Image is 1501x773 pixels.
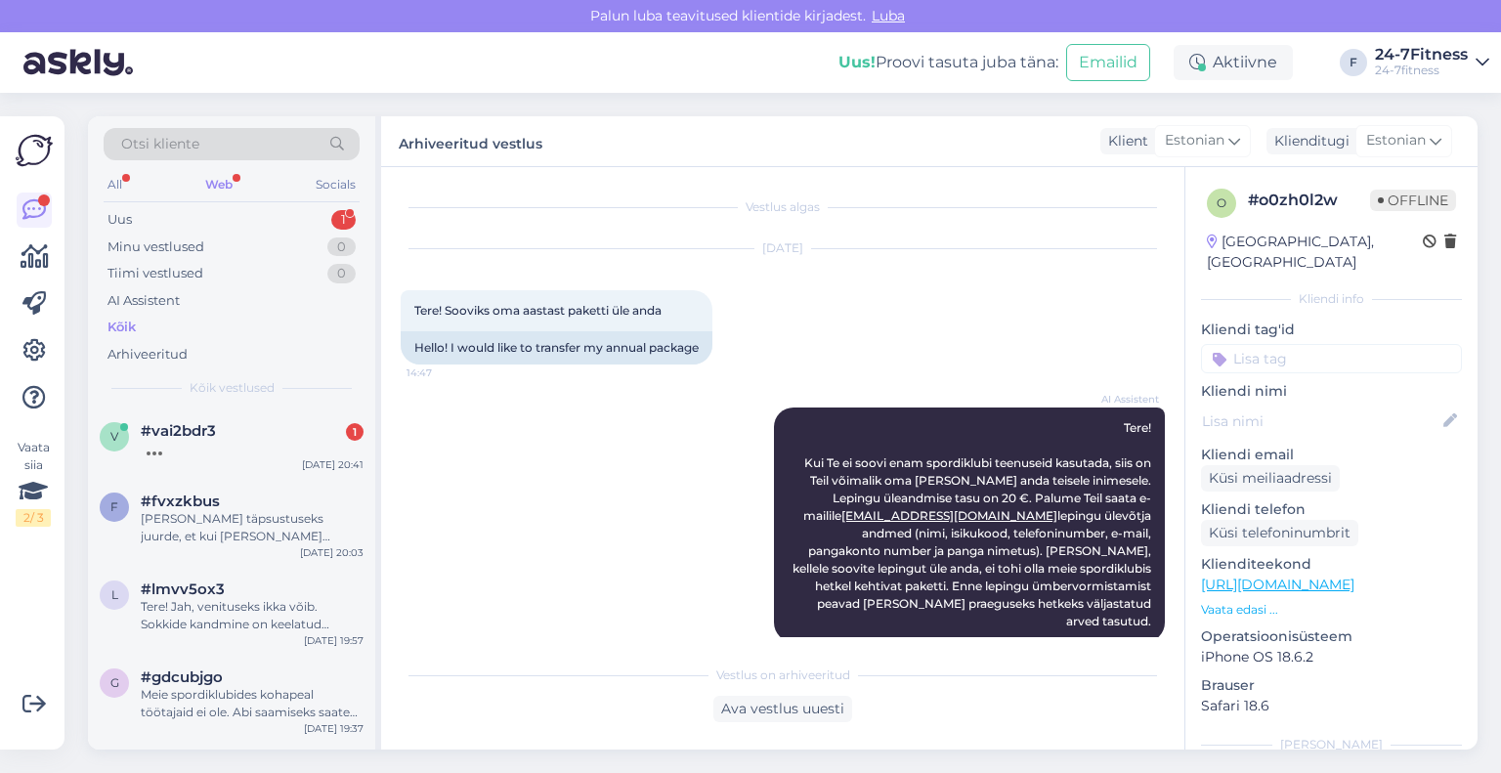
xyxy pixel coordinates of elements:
[327,264,356,283] div: 0
[866,7,911,24] span: Luba
[104,172,126,197] div: All
[1202,410,1439,432] input: Lisa nimi
[331,210,356,230] div: 1
[1201,675,1462,696] p: Brauser
[401,239,1165,257] div: [DATE]
[1201,499,1462,520] p: Kliendi telefon
[1201,320,1462,340] p: Kliendi tag'id
[1201,290,1462,308] div: Kliendi info
[838,51,1058,74] div: Proovi tasuta juba täna:
[110,499,118,514] span: f
[312,172,360,197] div: Socials
[1201,465,1340,492] div: Küsi meiliaadressi
[1201,626,1462,647] p: Operatsioonisüsteem
[141,668,223,686] span: #gdcubjgo
[141,422,216,440] span: #vai2bdr3
[1201,554,1462,575] p: Klienditeekond
[401,331,712,365] div: Hello! I would like to transfer my annual package
[16,132,53,169] img: Askly Logo
[107,345,188,365] div: Arhiveeritud
[1207,232,1423,273] div: [GEOGRAPHIC_DATA], [GEOGRAPHIC_DATA]
[1201,736,1462,753] div: [PERSON_NAME]
[141,598,364,633] div: Tere! Jah, venituseks ikka võib. Sokkide kandmine on keelatud jõutreeningu tegemise ajal, kuna se...
[399,128,542,154] label: Arhiveeritud vestlus
[1375,47,1489,78] a: 24-7Fitness24-7fitness
[201,172,236,197] div: Web
[1375,47,1468,63] div: 24-7Fitness
[1201,696,1462,716] p: Safari 18.6
[1100,131,1148,151] div: Klient
[110,429,118,444] span: v
[346,423,364,441] div: 1
[1201,520,1358,546] div: Küsi telefoninumbrit
[1066,44,1150,81] button: Emailid
[141,510,364,545] div: [PERSON_NAME] täpsustuseks juurde, et kui [PERSON_NAME] aastase lepinguga paketi, siis esimese ma...
[107,264,203,283] div: Tiimi vestlused
[713,696,852,722] div: Ava vestlus uuesti
[1174,45,1293,80] div: Aktiivne
[716,666,850,684] span: Vestlus on arhiveeritud
[1086,392,1159,407] span: AI Assistent
[304,633,364,648] div: [DATE] 19:57
[401,198,1165,216] div: Vestlus algas
[304,721,364,736] div: [DATE] 19:37
[1217,195,1226,210] span: o
[1201,344,1462,373] input: Lisa tag
[1248,189,1370,212] div: # o0zh0l2w
[1366,130,1426,151] span: Estonian
[841,508,1057,523] a: [EMAIL_ADDRESS][DOMAIN_NAME]
[1165,130,1224,151] span: Estonian
[141,686,364,721] div: Meie spordiklubides kohapeal töötajaid ei ole. Abi saamiseks saate meiega ühendust [PERSON_NAME] ...
[107,318,136,337] div: Kõik
[407,365,480,380] span: 14:47
[1340,49,1367,76] div: F
[1370,190,1456,211] span: Offline
[1375,63,1468,78] div: 24-7fitness
[141,493,220,510] span: #fvxzkbus
[838,53,876,71] b: Uus!
[414,303,662,318] span: Tere! Sooviks oma aastast paketti üle anda
[327,237,356,257] div: 0
[302,457,364,472] div: [DATE] 20:41
[107,210,132,230] div: Uus
[190,379,275,397] span: Kõik vestlused
[16,509,51,527] div: 2 / 3
[107,237,204,257] div: Minu vestlused
[111,587,118,602] span: l
[110,675,119,690] span: g
[16,439,51,527] div: Vaata siia
[300,545,364,560] div: [DATE] 20:03
[1201,445,1462,465] p: Kliendi email
[1201,576,1354,593] a: [URL][DOMAIN_NAME]
[1201,381,1462,402] p: Kliendi nimi
[1201,647,1462,667] p: iPhone OS 18.6.2
[141,580,225,598] span: #lmvv5ox3
[1266,131,1350,151] div: Klienditugi
[107,291,180,311] div: AI Assistent
[1201,601,1462,619] p: Vaata edasi ...
[121,134,199,154] span: Otsi kliente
